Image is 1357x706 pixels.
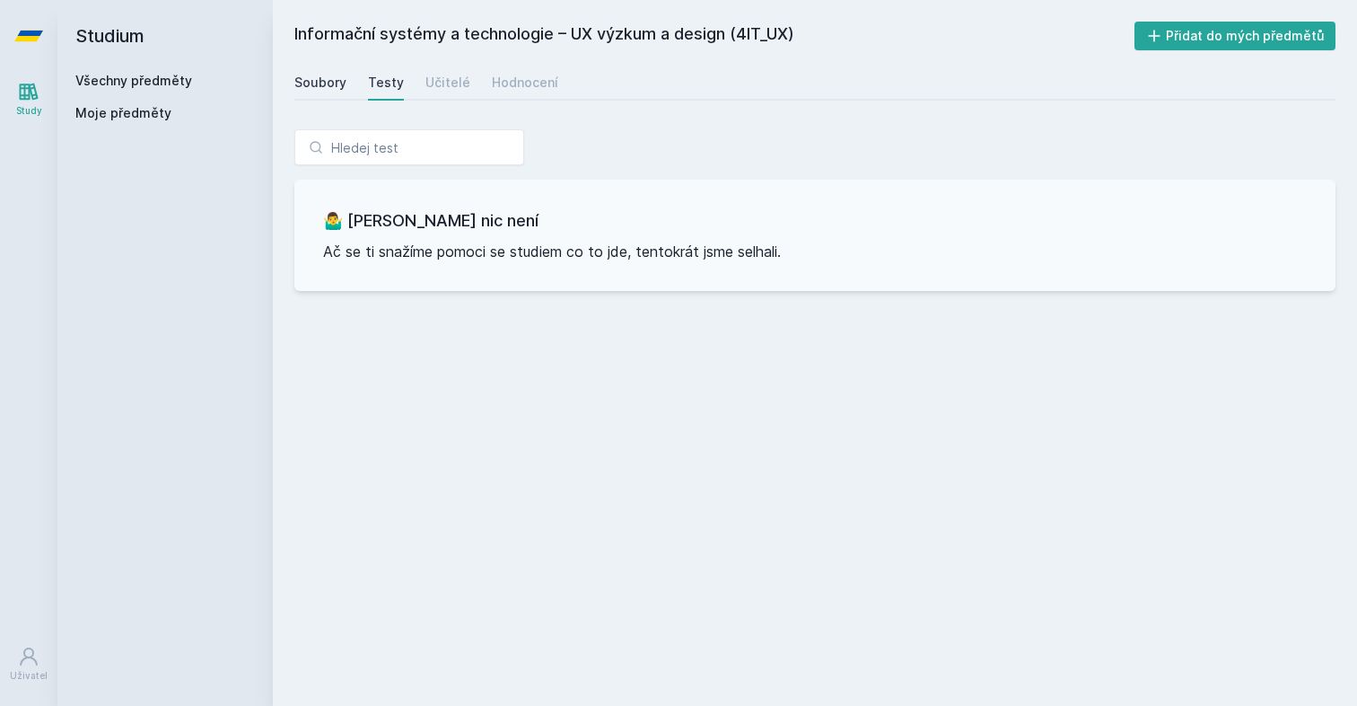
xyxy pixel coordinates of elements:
[4,637,54,692] a: Uživatel
[492,74,558,92] div: Hodnocení
[368,65,404,101] a: Testy
[368,74,404,92] div: Testy
[323,208,1307,234] h3: 🤷‍♂️ [PERSON_NAME] nic není
[492,65,558,101] a: Hodnocení
[294,22,1134,50] h2: Informační systémy a technologie – UX výzkum a design (4IT_UX)
[10,669,48,683] div: Uživatel
[75,73,192,88] a: Všechny předměty
[425,65,470,101] a: Učitelé
[4,72,54,127] a: Study
[294,74,346,92] div: Soubory
[75,104,171,122] span: Moje předměty
[323,241,1307,262] p: Ač se ti snažíme pomoci se studiem co to jde, tentokrát jsme selhali.
[294,129,524,165] input: Hledej test
[425,74,470,92] div: Učitelé
[294,65,346,101] a: Soubory
[16,104,42,118] div: Study
[1134,22,1336,50] button: Přidat do mých předmětů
